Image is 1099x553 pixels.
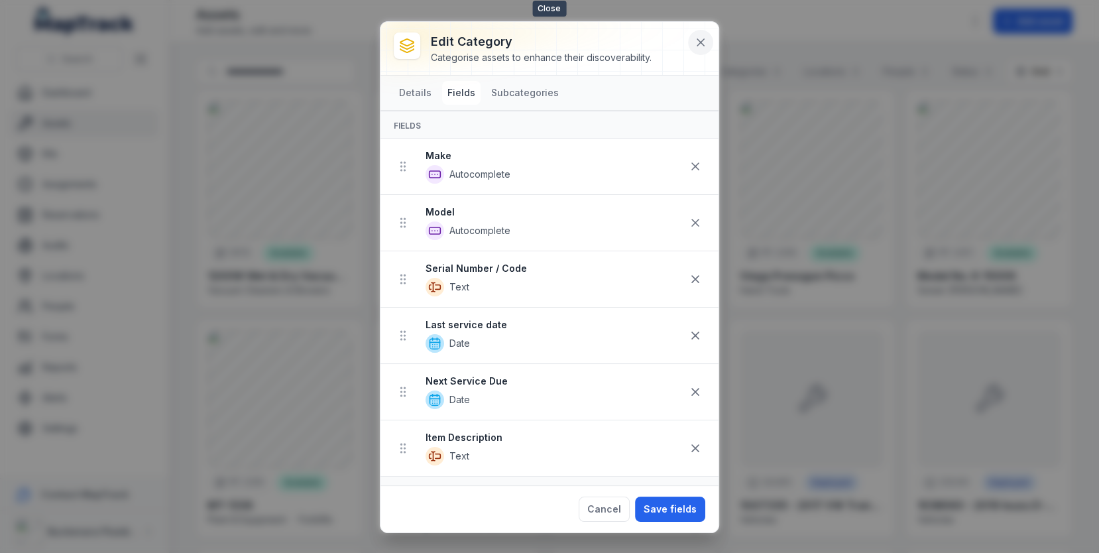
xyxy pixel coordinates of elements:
div: Categorise assets to enhance their discoverability. [431,51,652,64]
span: Fields [394,121,421,131]
span: Text [449,280,469,294]
h3: Edit category [431,32,652,51]
strong: Model [426,206,683,219]
button: Cancel [579,497,630,522]
button: Details [394,81,437,105]
button: Save fields [635,497,705,522]
button: Fields [442,81,481,105]
span: Date [449,337,470,350]
strong: Next Service Due [426,375,683,388]
span: Autocomplete [449,224,510,237]
strong: Serial Number / Code [426,262,683,275]
span: Close [532,1,566,17]
span: Date [449,393,470,406]
button: Subcategories [486,81,564,105]
strong: Item Description [426,431,683,444]
strong: Last service date [426,318,683,332]
span: Autocomplete [449,168,510,181]
span: Text [449,450,469,463]
strong: Make [426,149,683,162]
